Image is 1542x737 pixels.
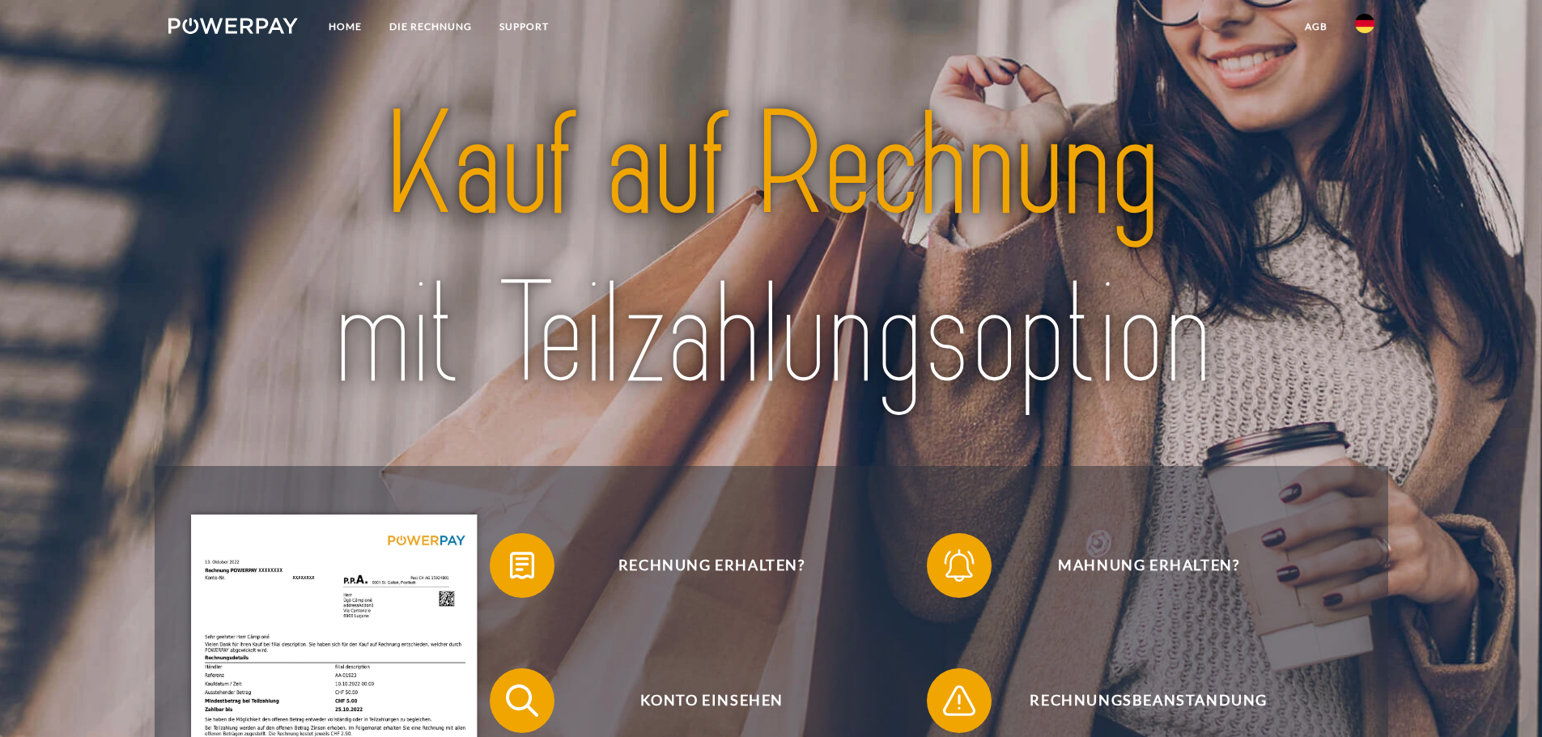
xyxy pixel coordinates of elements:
img: logo-powerpay-white.svg [168,18,299,34]
img: qb_bell.svg [939,545,979,586]
a: Home [315,12,376,41]
img: qb_search.svg [502,680,542,721]
img: qb_warning.svg [939,680,979,721]
span: Konto einsehen [513,668,910,733]
img: de [1355,14,1374,33]
a: agb [1291,12,1341,41]
a: DIE RECHNUNG [376,12,486,41]
img: title-powerpay_de.svg [227,74,1315,428]
button: Rechnungsbeanstandung [927,668,1348,733]
span: Mahnung erhalten? [950,533,1347,598]
span: Rechnung erhalten? [513,533,910,598]
button: Mahnung erhalten? [927,533,1348,598]
a: SUPPORT [486,12,563,41]
iframe: Schaltfläche zum Öffnen des Messaging-Fensters [1477,672,1529,724]
img: qb_bill.svg [502,545,542,586]
button: Rechnung erhalten? [490,533,911,598]
span: Rechnungsbeanstandung [950,668,1347,733]
button: Konto einsehen [490,668,911,733]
